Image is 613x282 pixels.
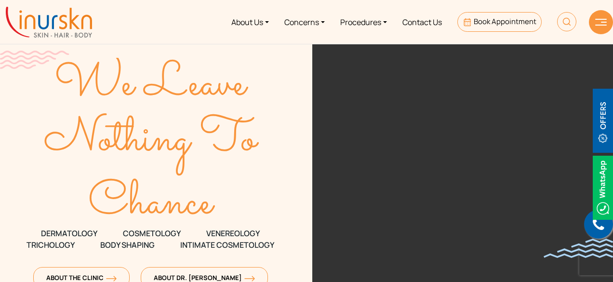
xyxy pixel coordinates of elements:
a: Whatsappicon [593,181,613,192]
a: Book Appointment [457,12,542,32]
text: Nothing To [44,105,260,176]
span: About The Clinic [46,273,117,282]
text: Chance [88,168,215,239]
a: Procedures [333,4,395,40]
img: HeaderSearch [557,12,576,31]
span: TRICHOLOGY [27,239,75,251]
span: Body Shaping [100,239,155,251]
span: VENEREOLOGY [206,228,260,239]
span: COSMETOLOGY [123,228,181,239]
a: Contact Us [395,4,450,40]
img: orange-arrow [244,276,255,282]
text: We Leave [54,49,249,120]
span: Intimate Cosmetology [180,239,274,251]
a: Concerns [277,4,333,40]
img: offerBt [593,89,613,153]
img: orange-arrow [106,276,117,282]
img: Whatsappicon [593,156,613,220]
span: About Dr. [PERSON_NAME] [154,273,255,282]
img: hamLine.svg [595,19,607,26]
span: Book Appointment [474,16,536,27]
img: bluewave [544,239,613,258]
img: inurskn-logo [6,7,92,38]
span: DERMATOLOGY [41,228,97,239]
a: About Us [224,4,277,40]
